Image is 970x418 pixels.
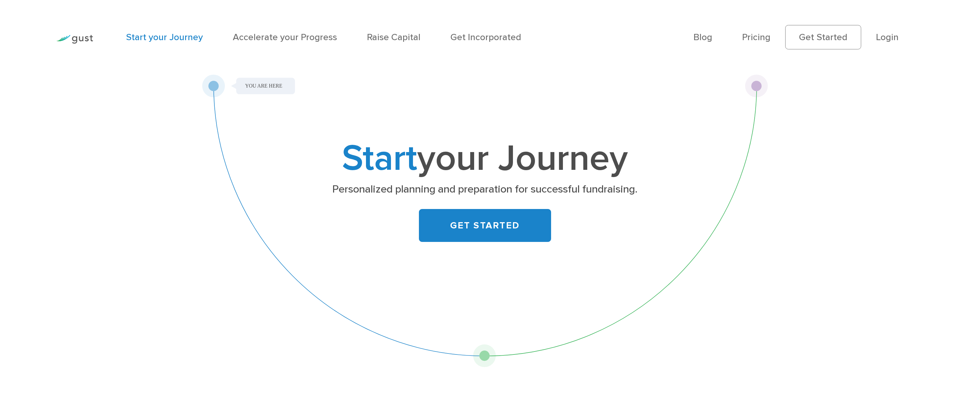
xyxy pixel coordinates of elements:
a: GET STARTED [419,209,551,242]
a: Pricing [742,32,770,43]
a: Blog [693,32,712,43]
span: Start [342,137,417,180]
a: Get Incorporated [450,32,521,43]
a: Login [876,32,899,43]
a: Accelerate your Progress [233,32,337,43]
h1: your Journey [281,142,689,175]
a: Get Started [785,25,861,49]
a: Raise Capital [367,32,421,43]
a: Start your Journey [126,32,203,43]
p: Personalized planning and preparation for successful fundraising. [285,182,685,196]
img: Gust Logo [56,35,93,44]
